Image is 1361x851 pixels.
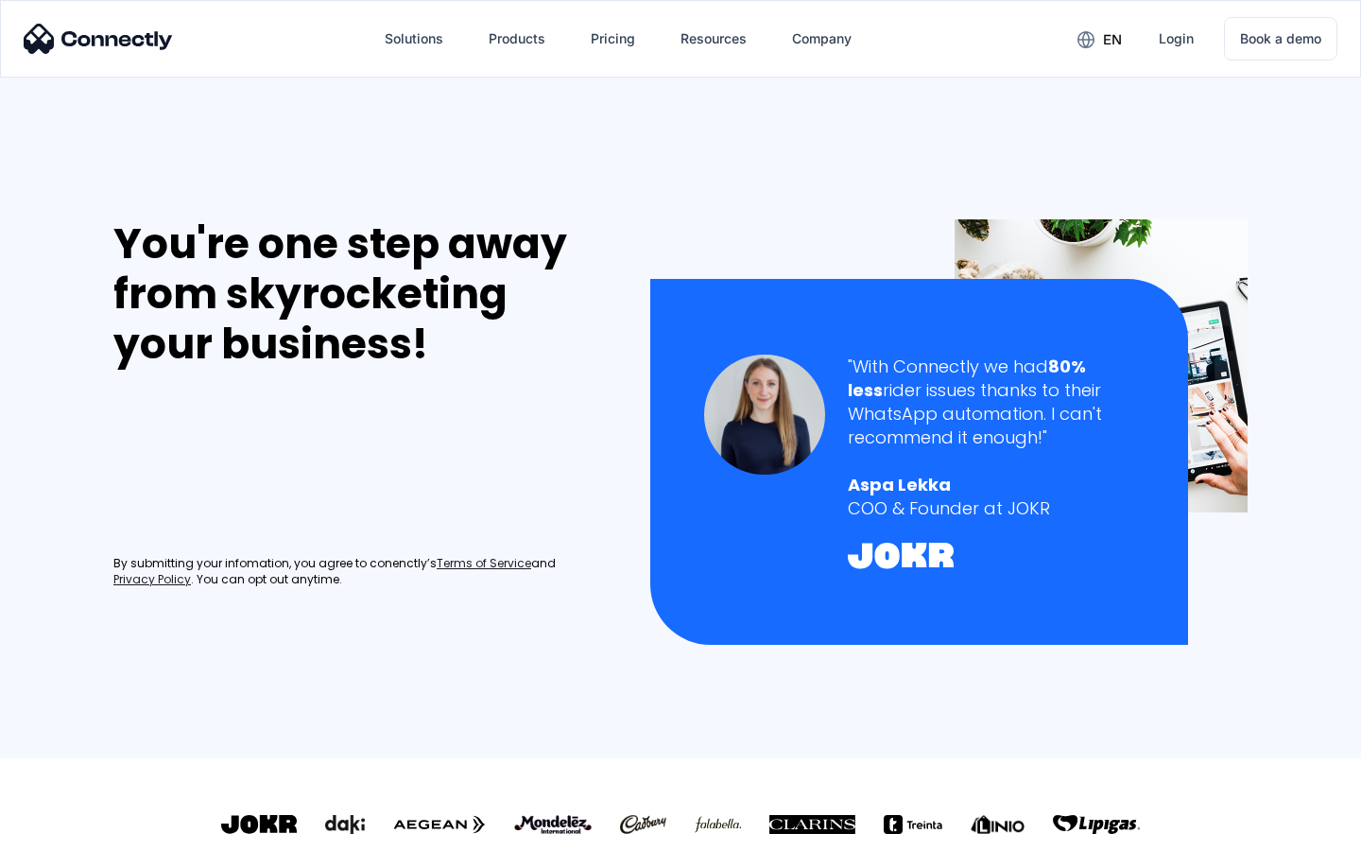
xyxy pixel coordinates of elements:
div: "With Connectly we had rider issues thanks to their WhatsApp automation. I can't recommend it eno... [848,355,1134,450]
div: You're one step away from skyrocketing your business! [113,219,611,369]
div: Login [1159,26,1194,52]
a: Login [1144,16,1209,61]
img: Connectly Logo [24,24,173,54]
div: By submitting your infomation, you agree to conenctly’s and . You can opt out anytime. [113,556,611,588]
div: Products [489,26,545,52]
strong: 80% less [848,355,1086,402]
ul: Language list [38,818,113,844]
div: Products [474,16,560,61]
div: COO & Founder at JOKR [848,496,1134,520]
div: en [1103,26,1122,53]
div: Resources [680,26,747,52]
div: Solutions [370,16,458,61]
div: Pricing [591,26,635,52]
a: Terms of Service [437,556,531,572]
a: Book a demo [1224,17,1337,61]
iframe: Form 0 [113,391,397,533]
a: Privacy Policy [113,572,191,588]
div: en [1062,25,1136,53]
div: Solutions [385,26,443,52]
div: Resources [665,16,762,61]
aside: Language selected: English [19,818,113,844]
div: Company [777,16,867,61]
div: Company [792,26,852,52]
a: Pricing [576,16,650,61]
strong: Aspa Lekka [848,473,951,496]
